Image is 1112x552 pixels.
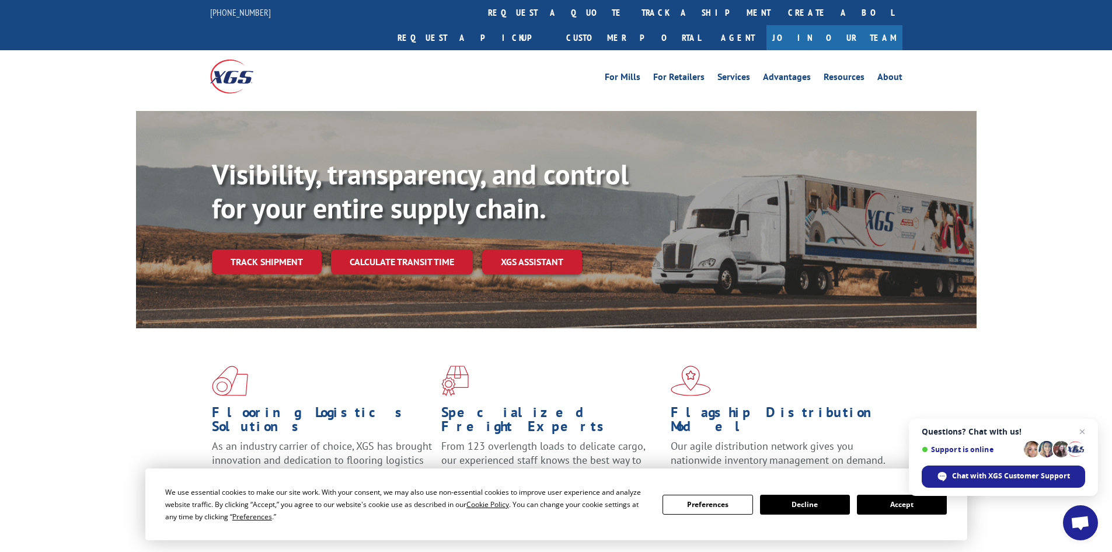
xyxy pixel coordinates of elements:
img: xgs-icon-focused-on-flooring-red [441,366,469,396]
img: xgs-icon-flagship-distribution-model-red [671,366,711,396]
p: From 123 overlength loads to delicate cargo, our experienced staff knows the best way to move you... [441,439,662,491]
div: Cookie Consent Prompt [145,468,967,540]
img: xgs-icon-total-supply-chain-intelligence-red [212,366,248,396]
a: Open chat [1063,505,1098,540]
a: Resources [824,72,864,85]
a: Request a pickup [389,25,557,50]
a: Join Our Team [766,25,902,50]
span: Our agile distribution network gives you nationwide inventory management on demand. [671,439,886,467]
span: Chat with XGS Customer Support [922,466,1085,488]
h1: Specialized Freight Experts [441,405,662,439]
button: Decline [760,495,850,515]
a: For Mills [605,72,640,85]
span: Chat with XGS Customer Support [952,471,1070,481]
span: Questions? Chat with us! [922,427,1085,436]
a: About [877,72,902,85]
h1: Flagship Distribution Model [671,405,891,439]
span: Preferences [232,512,272,522]
a: Customer Portal [557,25,709,50]
a: Calculate transit time [331,249,473,275]
a: For Retailers [653,72,705,85]
button: Accept [857,495,947,515]
span: Support is online [922,445,1020,454]
h1: Flooring Logistics Solutions [212,405,433,439]
a: Advantages [763,72,811,85]
a: Track shipment [212,249,322,274]
span: As an industry carrier of choice, XGS has brought innovation and dedication to flooring logistics... [212,439,432,481]
button: Preferences [663,495,752,515]
a: Agent [709,25,766,50]
a: Services [717,72,750,85]
div: We use essential cookies to make our site work. With your consent, we may also use non-essential ... [165,486,649,523]
b: Visibility, transparency, and control for your entire supply chain. [212,156,629,226]
a: XGS ASSISTANT [482,249,582,275]
a: [PHONE_NUMBER] [210,6,271,18]
span: Cookie Policy [466,499,509,509]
